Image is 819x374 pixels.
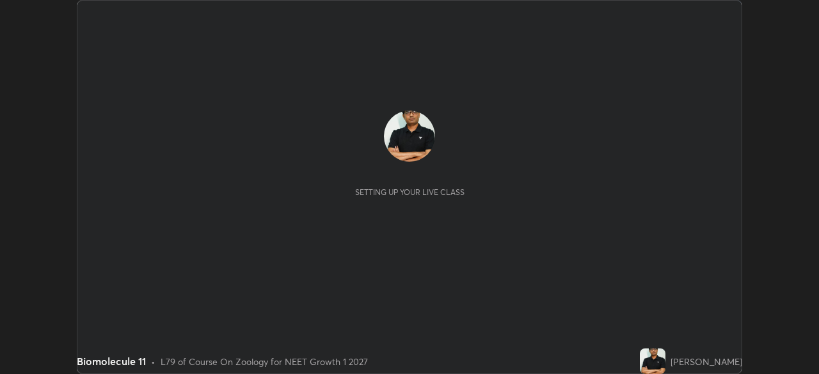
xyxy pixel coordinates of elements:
[640,348,665,374] img: 949fdf8e776c44239d50da6cd554c825.jpg
[671,355,742,368] div: [PERSON_NAME]
[384,111,435,162] img: 949fdf8e776c44239d50da6cd554c825.jpg
[77,354,146,369] div: Biomolecule 11
[355,187,465,197] div: Setting up your live class
[151,355,155,368] div: •
[161,355,368,368] div: L79 of Course On Zoology for NEET Growth 1 2027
